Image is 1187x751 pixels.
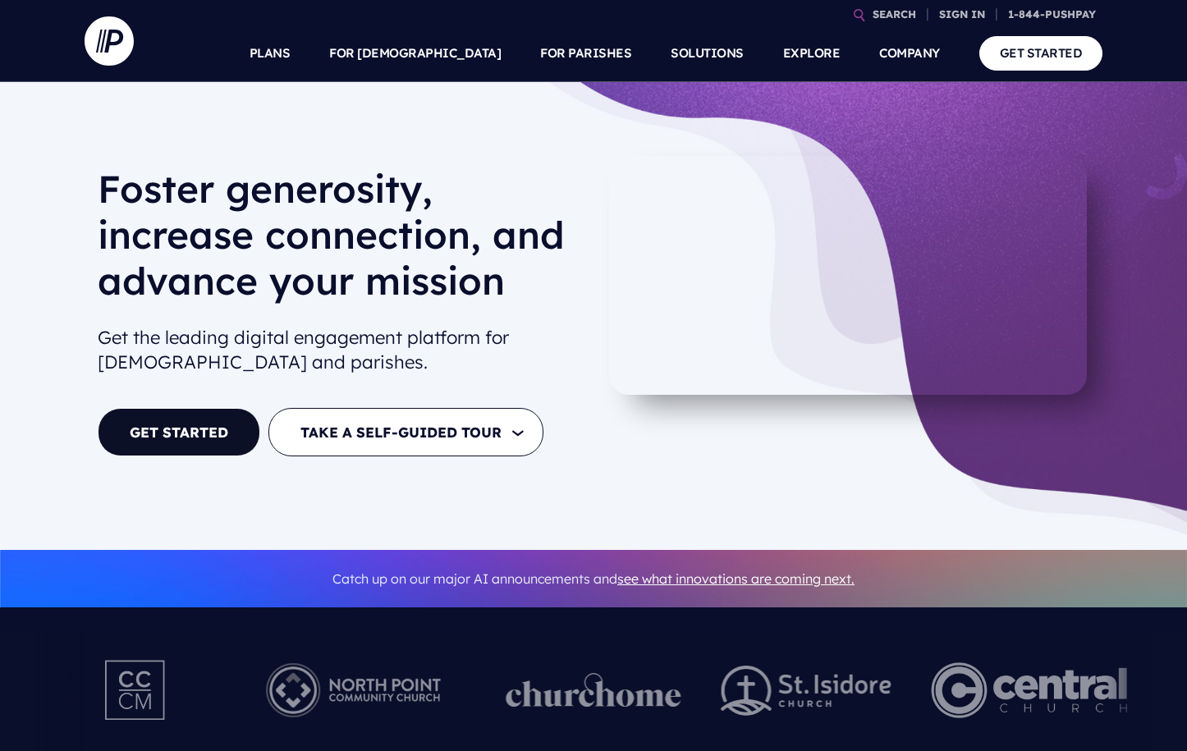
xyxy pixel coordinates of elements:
[979,36,1103,70] a: GET STARTED
[540,25,631,82] a: FOR PARISHES
[931,645,1127,735] img: Central Church Henderson NV
[98,166,580,317] h1: Foster generosity, increase connection, and advance your mission
[879,25,940,82] a: COMPANY
[250,25,291,82] a: PLANS
[783,25,841,82] a: EXPLORE
[617,570,855,587] a: see what innovations are coming next.
[241,645,466,735] img: Pushpay_Logo__NorthPoint
[506,673,681,707] img: pp_logos_1
[71,645,201,735] img: Pushpay_Logo__CCM
[98,408,260,456] a: GET STARTED
[671,25,744,82] a: SOLUTIONS
[98,318,580,382] h2: Get the leading digital engagement platform for [DEMOGRAPHIC_DATA] and parishes.
[329,25,501,82] a: FOR [DEMOGRAPHIC_DATA]
[268,408,543,456] button: TAKE A SELF-GUIDED TOUR
[721,666,891,716] img: pp_logos_2
[98,561,1089,598] p: Catch up on our major AI announcements and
